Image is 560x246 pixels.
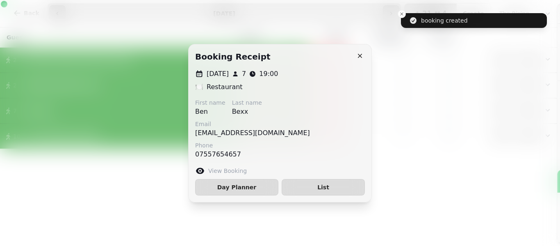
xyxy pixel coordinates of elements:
label: Last name [232,99,262,107]
button: Day Planner [195,179,278,195]
p: Bexx [232,107,262,117]
label: View Booking [208,167,247,175]
p: [DATE] [207,69,229,79]
span: List [289,184,358,190]
p: 07557654657 [195,149,241,159]
p: 7 [242,69,246,79]
p: 🍽️ [195,82,203,92]
button: List [282,179,365,195]
p: Ben [195,107,225,117]
label: Phone [195,141,241,149]
span: Day Planner [202,184,271,190]
p: Restaurant [207,82,243,92]
p: [EMAIL_ADDRESS][DOMAIN_NAME] [195,128,310,138]
label: Email [195,120,310,128]
label: First name [195,99,225,107]
h2: Booking receipt [195,51,271,62]
p: 19:00 [259,69,278,79]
